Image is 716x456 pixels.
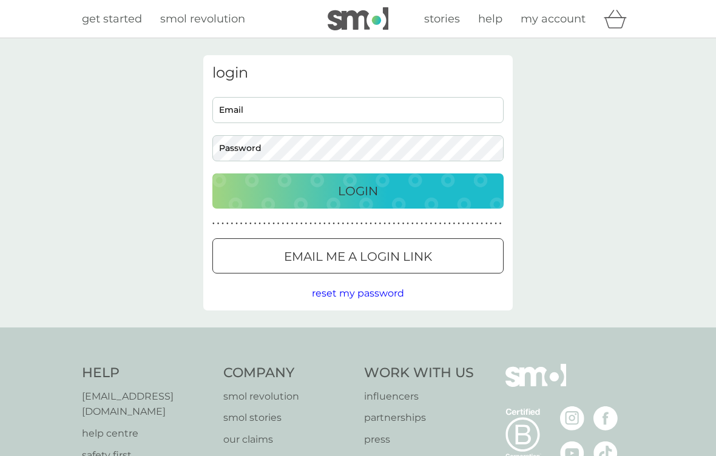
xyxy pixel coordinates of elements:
[226,221,229,227] p: ●
[328,221,331,227] p: ●
[212,64,504,82] h3: login
[337,221,340,227] p: ●
[223,432,353,448] a: our claims
[286,221,289,227] p: ●
[312,287,404,299] span: reset my password
[333,221,335,227] p: ●
[328,7,388,30] img: smol
[82,364,211,383] h4: Help
[212,238,504,273] button: Email me a login link
[240,221,243,227] p: ●
[212,173,504,209] button: Login
[424,10,460,28] a: stories
[365,221,368,227] p: ●
[478,10,502,28] a: help
[402,221,405,227] p: ●
[495,221,497,227] p: ●
[258,221,261,227] p: ●
[364,410,474,426] a: partnerships
[467,221,469,227] p: ●
[284,247,432,266] p: Email me a login link
[282,221,284,227] p: ●
[314,221,317,227] p: ●
[360,221,363,227] p: ●
[223,364,353,383] h4: Company
[430,221,432,227] p: ●
[309,221,312,227] p: ●
[485,221,488,227] p: ●
[277,221,280,227] p: ●
[319,221,321,227] p: ●
[212,221,215,227] p: ●
[407,221,409,227] p: ●
[217,221,220,227] p: ●
[424,12,460,25] span: stories
[82,426,211,441] a: help centre
[364,432,474,448] a: press
[160,12,245,25] span: smol revolution
[351,221,354,227] p: ●
[272,221,275,227] p: ●
[346,221,349,227] p: ●
[364,364,474,383] h4: Work With Us
[439,221,442,227] p: ●
[356,221,358,227] p: ●
[235,221,238,227] p: ●
[291,221,294,227] p: ●
[462,221,465,227] p: ●
[364,389,474,404] a: influencers
[323,221,326,227] p: ●
[397,221,400,227] p: ●
[82,10,142,28] a: get started
[490,221,493,227] p: ●
[263,221,266,227] p: ●
[82,12,142,25] span: get started
[374,221,377,227] p: ●
[249,221,252,227] p: ●
[305,221,308,227] p: ●
[296,221,298,227] p: ●
[604,7,634,31] div: basket
[82,389,211,420] a: [EMAIL_ADDRESS][DOMAIN_NAME]
[223,389,353,404] a: smol revolution
[593,406,618,431] img: visit the smol Facebook page
[221,221,224,227] p: ●
[300,221,303,227] p: ●
[471,221,474,227] p: ●
[505,364,566,405] img: smol
[476,221,479,227] p: ●
[231,221,234,227] p: ●
[420,221,423,227] p: ●
[560,406,584,431] img: visit the smol Instagram page
[453,221,456,227] p: ●
[388,221,391,227] p: ●
[393,221,395,227] p: ●
[379,221,382,227] p: ●
[434,221,437,227] p: ●
[268,221,271,227] p: ●
[444,221,446,227] p: ●
[416,221,419,227] p: ●
[521,12,586,25] span: my account
[160,10,245,28] a: smol revolution
[458,221,460,227] p: ●
[481,221,483,227] p: ●
[223,410,353,426] a: smol stories
[448,221,451,227] p: ●
[338,181,378,201] p: Login
[383,221,386,227] p: ●
[411,221,414,227] p: ●
[370,221,372,227] p: ●
[312,286,404,301] button: reset my password
[478,12,502,25] span: help
[245,221,247,227] p: ●
[254,221,257,227] p: ●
